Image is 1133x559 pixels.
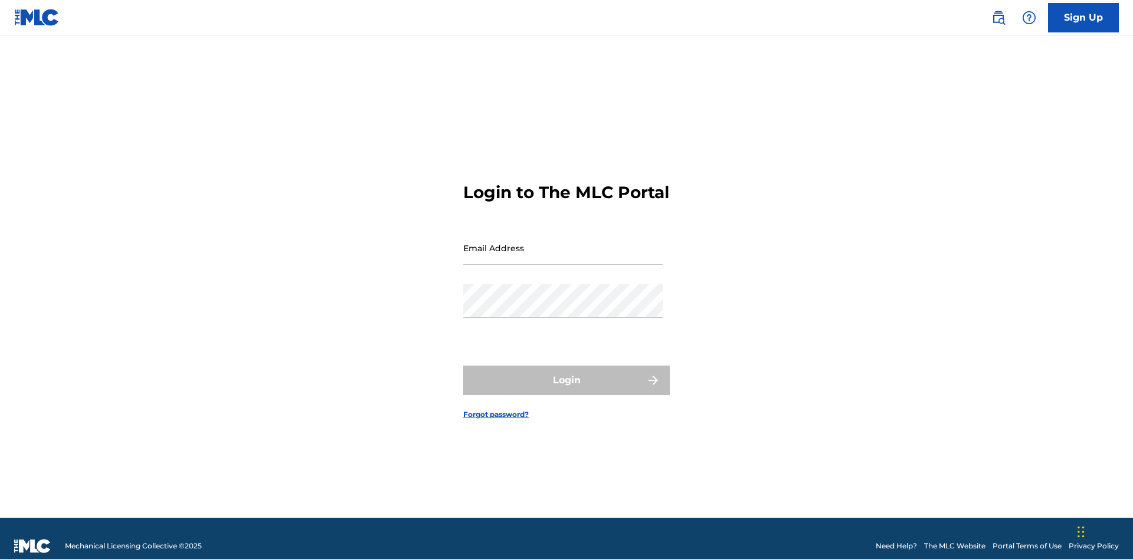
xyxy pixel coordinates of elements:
div: Help [1017,6,1041,29]
img: help [1022,11,1036,25]
a: Public Search [987,6,1010,29]
h3: Login to The MLC Portal [463,182,669,203]
a: Privacy Policy [1069,541,1119,551]
img: search [991,11,1006,25]
a: Portal Terms of Use [993,541,1062,551]
a: The MLC Website [924,541,985,551]
img: MLC Logo [14,9,60,26]
span: Mechanical Licensing Collective © 2025 [65,541,202,551]
div: Drag [1078,514,1085,550]
iframe: Chat Widget [1074,502,1133,559]
img: logo [14,539,51,553]
a: Forgot password? [463,409,529,420]
a: Sign Up [1048,3,1119,32]
a: Need Help? [876,541,917,551]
